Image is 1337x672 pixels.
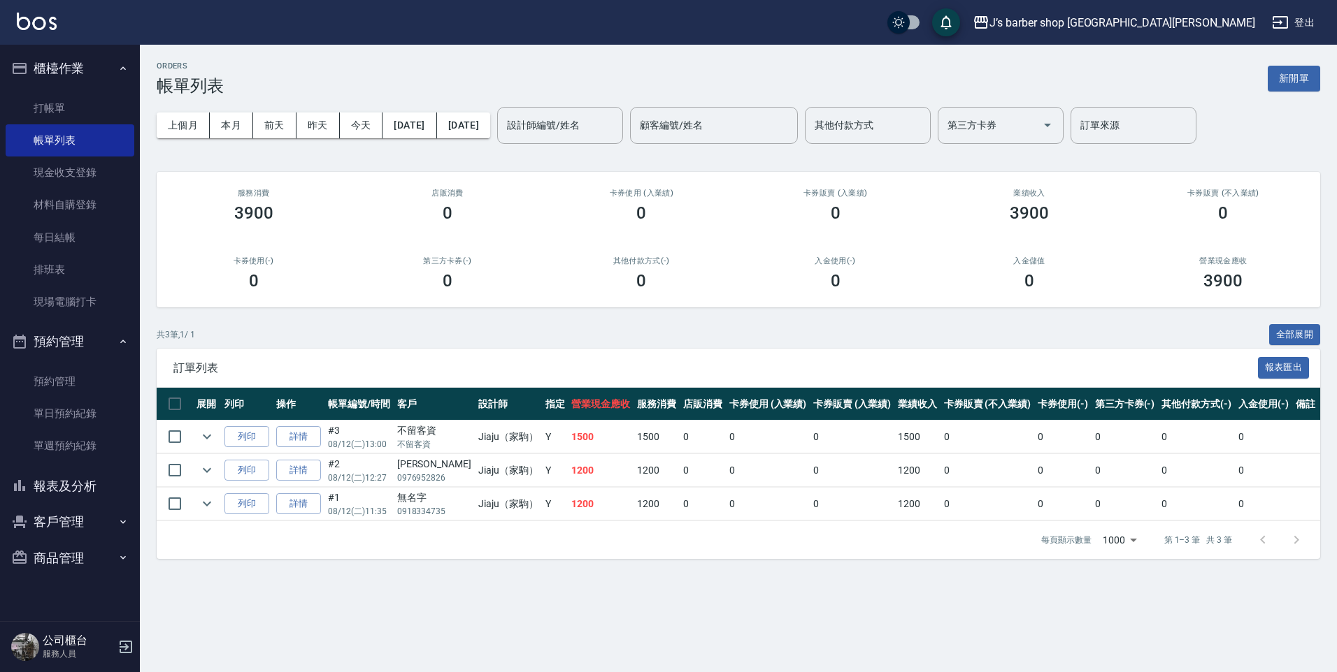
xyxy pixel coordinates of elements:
td: Y [542,488,569,520]
button: expand row [196,493,217,514]
h2: 第三方卡券(-) [367,256,527,265]
td: 0 [1235,488,1292,520]
td: 0 [726,488,810,520]
td: 1500 [568,421,634,453]
td: 0 [1158,488,1235,520]
td: 1500 [894,421,941,453]
p: 08/12 (二) 12:27 [328,472,390,484]
th: 營業現金應收 [568,388,634,421]
button: 全部展開 [1269,324,1321,346]
th: 卡券販賣 (入業績) [810,388,894,421]
td: 0 [1092,488,1159,520]
button: 客戶管理 [6,504,134,540]
button: 櫃檯作業 [6,50,134,87]
div: 1000 [1097,521,1142,559]
p: 不留客資 [397,438,471,451]
h2: 卡券使用(-) [173,256,334,265]
a: 新開單 [1268,71,1320,85]
a: 報表匯出 [1258,360,1310,374]
h3: 3900 [234,203,273,223]
th: 第三方卡券(-) [1092,388,1159,421]
button: 上個月 [157,112,210,138]
h3: 0 [1218,203,1228,223]
button: 新開單 [1268,66,1320,92]
td: 1200 [568,488,634,520]
td: Jiaju（家駒） [475,454,542,487]
button: 前天 [253,112,296,138]
td: 0 [680,454,726,487]
a: 現金收支登錄 [6,156,134,189]
h3: 0 [636,203,646,223]
a: 詳情 [276,426,321,448]
button: expand row [196,460,217,481]
td: 0 [941,454,1034,487]
th: 帳單編號/時間 [324,388,394,421]
button: Open [1036,114,1059,136]
div: [PERSON_NAME] [397,457,471,472]
td: 0 [680,421,726,453]
h3: 0 [831,271,841,291]
th: 備註 [1292,388,1319,421]
h2: 卡券販賣 (入業績) [755,189,915,198]
td: 1200 [634,454,680,487]
button: J’s barber shop [GEOGRAPHIC_DATA][PERSON_NAME] [967,8,1261,37]
button: 商品管理 [6,540,134,576]
a: 材料自購登錄 [6,189,134,221]
th: 展開 [193,388,221,421]
td: Jiaju（家駒） [475,488,542,520]
p: 08/12 (二) 11:35 [328,505,390,518]
p: 服務人員 [43,648,114,660]
td: 1200 [634,488,680,520]
a: 詳情 [276,460,321,481]
td: 0 [726,421,810,453]
th: 指定 [542,388,569,421]
h2: 其他付款方式(-) [562,256,722,265]
h2: ORDERS [157,61,224,71]
td: 0 [1092,454,1159,487]
span: 訂單列表 [173,361,1258,375]
td: 0 [941,421,1034,453]
h2: 店販消費 [367,189,527,198]
button: [DATE] [437,112,490,138]
h2: 業績收入 [949,189,1109,198]
button: 報表及分析 [6,468,134,504]
td: 0 [680,488,726,520]
button: save [932,8,960,36]
td: 0 [726,454,810,487]
h3: 0 [443,203,452,223]
h2: 卡券販賣 (不入業績) [1143,189,1303,198]
a: 帳單列表 [6,124,134,156]
td: 0 [1034,454,1092,487]
button: 昨天 [296,112,340,138]
p: 08/12 (二) 13:00 [328,438,390,451]
h3: 0 [249,271,259,291]
a: 排班表 [6,254,134,286]
img: Logo [17,13,57,30]
div: J’s barber shop [GEOGRAPHIC_DATA][PERSON_NAME] [989,14,1255,31]
td: 0 [941,488,1034,520]
button: 列印 [224,493,269,515]
td: 0 [1158,421,1235,453]
td: 0 [1235,454,1292,487]
button: 今天 [340,112,383,138]
td: 1500 [634,421,680,453]
button: expand row [196,426,217,447]
h3: 0 [636,271,646,291]
td: #3 [324,421,394,453]
div: 不留客資 [397,423,471,438]
td: 0 [1092,421,1159,453]
p: 每頁顯示數量 [1041,534,1092,546]
h3: 服務消費 [173,189,334,198]
a: 現場電腦打卡 [6,286,134,318]
h3: 3900 [1203,271,1243,291]
h3: 0 [831,203,841,223]
th: 服務消費 [634,388,680,421]
th: 其他付款方式(-) [1158,388,1235,421]
td: 0 [1034,421,1092,453]
td: #1 [324,488,394,520]
a: 單週預約紀錄 [6,430,134,462]
h2: 入金儲值 [949,256,1109,265]
td: 0 [810,421,894,453]
th: 客戶 [394,388,475,421]
button: 報表匯出 [1258,357,1310,379]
